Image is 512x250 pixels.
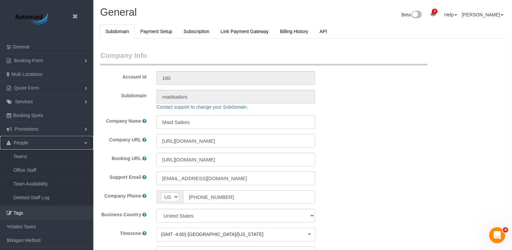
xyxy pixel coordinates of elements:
a: Help [444,12,457,17]
a: [PERSON_NAME] [462,12,504,17]
a: API [314,24,333,38]
label: Company URL [109,136,141,143]
span: 9 [432,9,438,14]
a: Link Payment Gateway [215,24,274,38]
legend: Company Info [100,50,428,66]
iframe: Intercom live chat [489,227,505,243]
span: People [14,140,28,145]
span: Tags [13,210,23,216]
a: Beta [402,12,422,17]
span: Wages Method [9,238,41,243]
label: Account Id [95,71,151,80]
label: Business Country [101,211,141,218]
span: Promotions [15,126,38,132]
span: (GMT -4:00) [GEOGRAPHIC_DATA]/[US_STATE] [161,231,306,238]
label: Timezone [120,230,141,237]
a: 9 [427,7,440,21]
span: 4 [503,227,508,233]
a: Billing History [275,24,314,38]
img: New interface [411,11,422,19]
span: General [100,6,137,18]
span: Booking Form [14,58,43,63]
label: Booking URL [112,155,141,162]
input: Phone [183,190,315,204]
a: Subscription [178,24,215,38]
div: Contact support to change your Subdomain. [151,104,489,110]
span: Sales Taxes [11,224,36,229]
a: Payment Setup [135,24,178,38]
label: Support Email [110,174,141,180]
button: (GMT -4:00) [GEOGRAPHIC_DATA]/[US_STATE] [156,228,315,241]
span: Multi Locations [11,72,42,77]
span: Services [15,99,33,104]
span: Booking Spots [13,113,43,118]
a: Subdomain [100,24,134,38]
label: Company Name [106,118,141,124]
label: Subdomain [95,90,151,99]
label: Company Phone [104,193,141,199]
ol: Choose Timezone [156,228,315,241]
span: Quote Form [14,85,39,91]
span: General [13,44,29,49]
img: Automaid Logo [12,12,53,27]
